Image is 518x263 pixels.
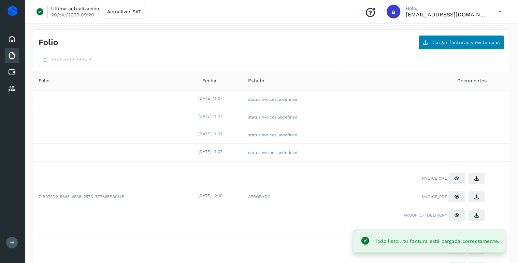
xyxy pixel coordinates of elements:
p: antoniovillagomezmtz@gmail.com [406,11,488,18]
td: 71B973D2-5645-4F38-957D-777665EBC14E [33,162,197,232]
div: [DATE] 11:07 [198,113,241,119]
p: Última actualización [51,5,99,12]
td: statusInvoices.undefined [243,108,340,126]
span: Documentos [457,77,486,84]
span: Cargar facturas y evidencias [432,40,500,45]
div: Facturas [5,48,19,63]
div: Proveedores [5,81,19,96]
span: Fecha [202,77,216,84]
button: Cargar facturas y evidencias [418,35,504,50]
div: [DATE] 11:07 [198,149,241,155]
span: Estado [248,77,264,84]
td: statusInvoices.undefined [243,126,340,144]
span: INVOICE_XML [420,175,447,181]
button: Actualizar SAT [103,5,145,18]
td: APROBADO [243,162,340,232]
td: statusInvoices.undefined [243,91,340,108]
span: PROOF_OF_DELIVERY [403,212,447,218]
div: [DATE] 11:07 [198,131,241,137]
p: Hola, [406,5,488,11]
div: Cuentas por pagar [5,65,19,80]
div: Inicio [5,32,19,47]
span: INVOICE_PDF [420,194,447,200]
div: [DATE] 11:07 [198,95,241,101]
span: Folio [39,77,49,84]
h4: Folio [39,38,58,47]
td: statusInvoices.undefined [243,144,340,162]
p: 20/dic/2023 09:20 [51,12,94,18]
span: Actualizar SAT [107,9,141,14]
span: ¡Todo listo!, tu factura está cargada correctamente. [374,238,499,244]
div: [DATE] 12:19 [198,193,241,199]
